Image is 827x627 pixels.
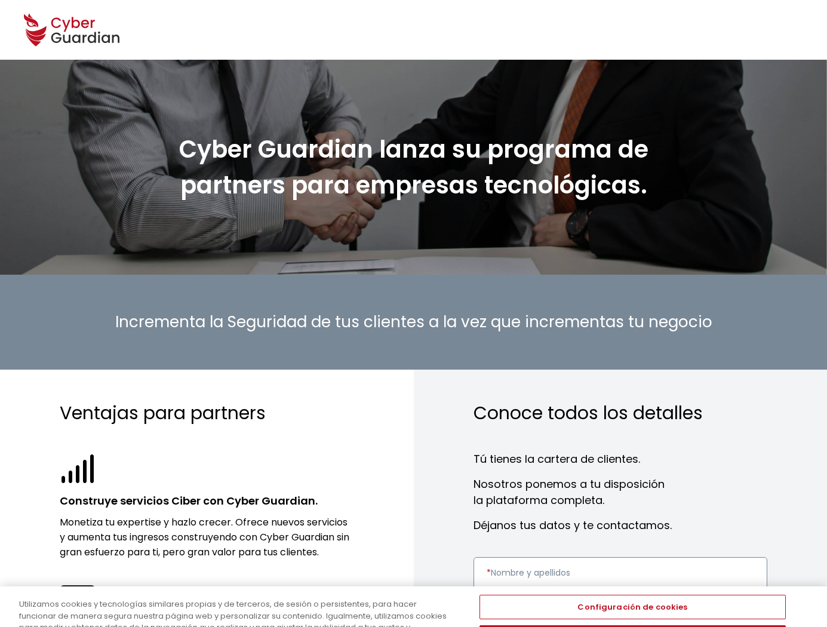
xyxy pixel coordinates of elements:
h2: Incrementa la Seguridad de tus clientes a la vez que incrementas tu negocio [56,275,772,370]
p: Monetiza tu expertise y hazlo crecer. Ofrece nuevos servicios y aumenta tus ingresos construyendo... [60,515,354,560]
h4: Nosotros ponemos a tu disposición la plataforma completa. [474,476,768,508]
button: Configuración de cookies, Abre el cuadro de diálogo del centro de preferencias. [479,595,785,620]
h3: Ventajas para partners [60,399,354,427]
h3: Conoce todos los detalles [474,399,768,427]
strong: Cyber Guardian lanza su programa de partners para empresas tecnológicas. [179,133,648,202]
h4: Déjanos tus datos y te contactamos. [474,517,768,533]
strong: Construye servicios Ciber con Cyber Guardian. [60,493,318,508]
h4: Tú tienes la cartera de clientes. [474,451,768,467]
